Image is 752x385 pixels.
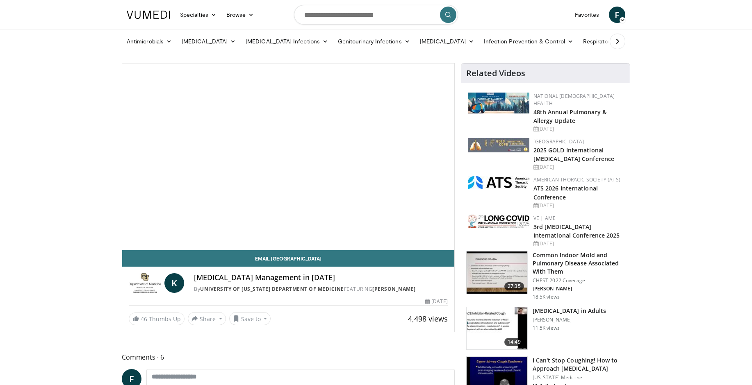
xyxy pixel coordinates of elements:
a: Favorites [570,7,604,23]
h4: Related Videos [466,68,525,78]
a: [PERSON_NAME] [372,285,416,292]
h4: [MEDICAL_DATA] Management in [DATE] [194,273,447,282]
span: 46 [141,315,147,323]
img: 29f03053-4637-48fc-b8d3-cde88653f0ec.jpeg.150x105_q85_autocrop_double_scale_upscale_version-0.2.jpg [468,138,529,152]
img: 11950cd4-d248-4755-8b98-ec337be04c84.150x105_q85_crop-smart_upscale.jpg [467,307,527,350]
img: University of Colorado Department of Medicine [129,273,161,293]
a: [MEDICAL_DATA] [415,33,479,50]
img: 7e353de0-d5d2-4f37-a0ac-0ef5f1a491ce.150x105_q85_crop-smart_upscale.jpg [467,251,527,294]
a: American Thoracic Society (ATS) [533,176,620,183]
div: [DATE] [533,163,623,171]
a: [GEOGRAPHIC_DATA] [533,138,584,145]
a: Respiratory Infections [578,33,654,50]
a: Genitourinary Infections [333,33,415,50]
a: 2025 GOLD International [MEDICAL_DATA] Conference [533,146,615,163]
a: Infection Prevention & Control [479,33,578,50]
button: Save to [229,312,271,325]
p: 11.5K views [533,325,560,331]
a: 3rd [MEDICAL_DATA] International Conference 2025 [533,223,620,239]
img: b90f5d12-84c1-472e-b843-5cad6c7ef911.jpg.150x105_q85_autocrop_double_scale_upscale_version-0.2.jpg [468,93,529,113]
p: 18.5K views [533,294,560,300]
h3: I Can't Stop Coughing! How to Approach [MEDICAL_DATA] [533,356,625,373]
a: K [164,273,184,293]
h3: Common Indoor Mold and Pulmonary Disease Associated With Them [533,251,625,276]
span: 27:35 [504,282,524,290]
a: Email [GEOGRAPHIC_DATA] [122,250,454,267]
input: Search topics, interventions [294,5,458,25]
a: Specialties [175,7,221,23]
a: 46 Thumbs Up [129,313,185,325]
a: 48th Annual Pulmonary & Allergy Update [533,108,606,125]
video-js: Video Player [122,63,454,250]
a: Browse [221,7,259,23]
span: 14:49 [504,338,524,346]
a: F [609,7,625,23]
a: 14:49 [MEDICAL_DATA] in Adults [PERSON_NAME] 11.5K views [466,307,625,350]
div: [DATE] [533,240,623,247]
div: [DATE] [533,202,623,209]
a: University of [US_STATE] Department of Medicine [200,285,344,292]
a: 27:35 Common Indoor Mold and Pulmonary Disease Associated With Them CHEST 2022 Coverage [PERSON_N... [466,251,625,300]
img: a2792a71-925c-4fc2-b8ef-8d1b21aec2f7.png.150x105_q85_autocrop_double_scale_upscale_version-0.2.jpg [468,215,529,228]
p: [PERSON_NAME] [533,317,606,323]
a: [MEDICAL_DATA] Infections [241,33,333,50]
div: [DATE] [533,125,623,133]
a: National [DEMOGRAPHIC_DATA] Health [533,93,615,107]
img: VuMedi Logo [127,11,170,19]
h3: [MEDICAL_DATA] in Adults [533,307,606,315]
span: Comments 6 [122,352,455,362]
p: [PERSON_NAME] [533,285,625,292]
p: CHEST 2022 Coverage [533,277,625,284]
img: 31f0e357-1e8b-4c70-9a73-47d0d0a8b17d.png.150x105_q85_autocrop_double_scale_upscale_version-0.2.jpg [468,176,529,189]
a: Antimicrobials [122,33,177,50]
a: [MEDICAL_DATA] [177,33,241,50]
div: [DATE] [425,298,447,305]
a: ATS 2026 International Conference [533,184,598,201]
a: VE | AME [533,215,556,222]
span: 4,498 views [408,314,448,324]
button: Share [188,312,226,325]
div: By FEATURING [194,285,447,293]
p: [US_STATE] Medicine [533,374,625,381]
